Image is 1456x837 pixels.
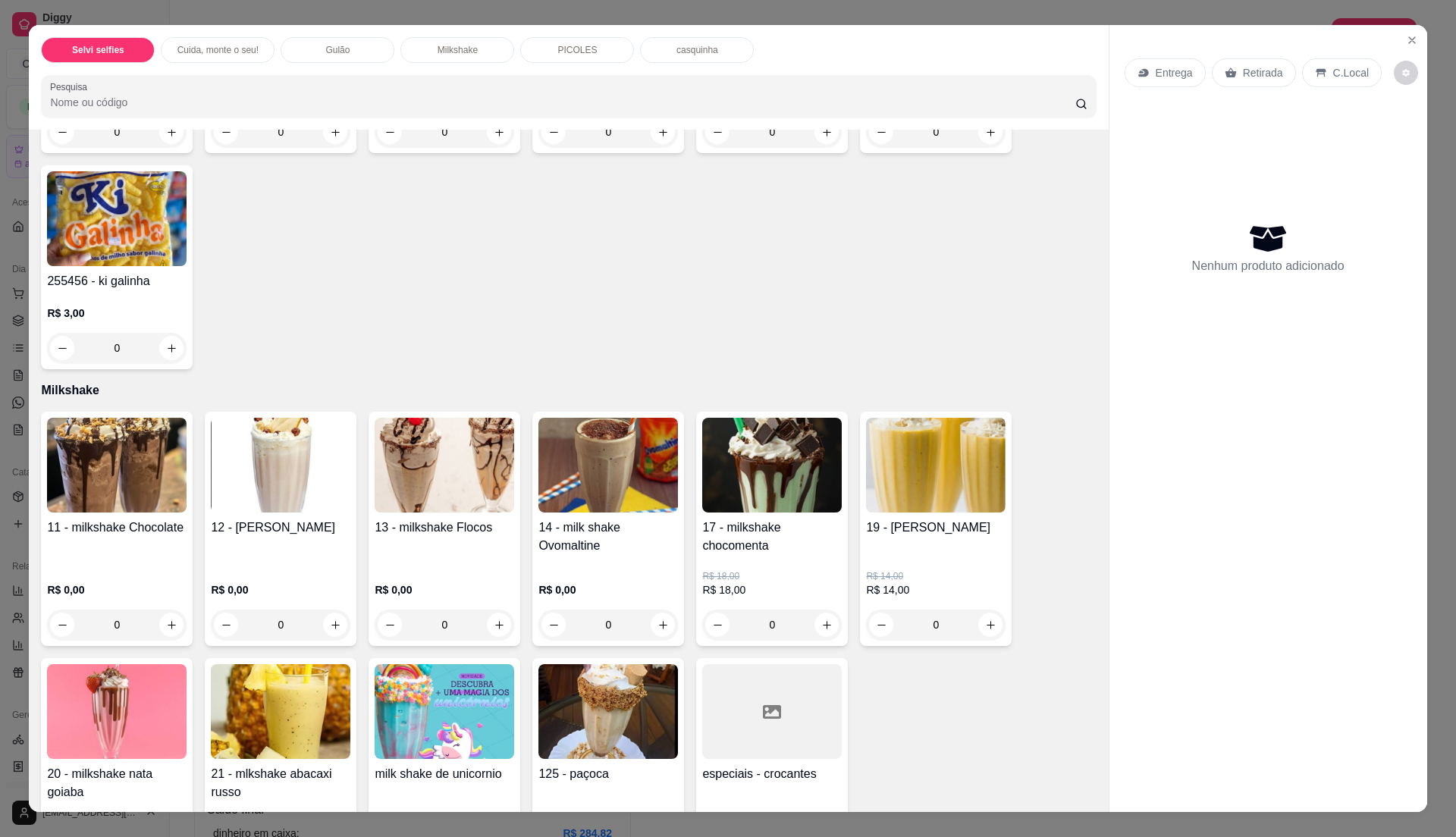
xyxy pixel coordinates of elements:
[1192,257,1345,275] p: Nenhum produto adicionado
[211,765,350,801] h4: 21 - mlkshake abacaxi russo
[487,120,511,144] button: increase-product-quantity
[47,418,187,513] img: product-image
[1400,28,1424,52] button: Close
[177,44,259,56] p: Cuida, monte o seu!
[438,44,478,56] p: Milkshake
[702,570,842,582] p: R$ 18,00
[214,120,238,144] button: decrease-product-quantity
[375,582,514,597] p: R$ 0,00
[50,80,93,93] label: Pesquisa
[538,582,678,597] p: R$ 0,00
[1333,65,1369,80] p: C.Local
[47,765,187,801] h4: 20 - milkshake nata goiaba
[211,582,350,597] p: R$ 0,00
[159,120,184,144] button: increase-product-quantity
[47,171,187,266] img: product-image
[375,765,514,783] h4: milk shake de unicornio
[375,519,514,537] h4: 13 - milkshake Flocos
[869,120,893,144] button: decrease-product-quantity
[1156,65,1193,80] p: Entrega
[866,418,1006,513] img: product-image
[211,664,350,759] img: product-image
[211,519,350,537] h4: 12 - [PERSON_NAME]
[866,570,1006,582] p: R$ 14,00
[538,765,678,783] h4: 125 - paçoca
[814,120,839,144] button: increase-product-quantity
[702,582,842,597] p: R$ 18,00
[323,120,347,144] button: increase-product-quantity
[651,120,675,144] button: increase-product-quantity
[47,306,187,321] p: R$ 3,00
[1394,61,1418,85] button: decrease-product-quantity
[50,95,1075,110] input: Pesquisa
[676,44,718,56] p: casquinha
[50,120,74,144] button: decrease-product-quantity
[866,582,1006,597] p: R$ 14,00
[325,44,350,56] p: Gulão
[702,418,842,513] img: product-image
[866,519,1006,537] h4: 19 - [PERSON_NAME]
[211,418,350,513] img: product-image
[1243,65,1283,80] p: Retirada
[41,381,1096,400] p: Milkshake
[538,418,678,513] img: product-image
[538,664,678,759] img: product-image
[47,664,187,759] img: product-image
[538,519,678,555] h4: 14 - milk shake Ovomaltine
[47,519,187,537] h4: 11 - milkshake Chocolate
[702,765,842,783] h4: especiais - crocantes
[541,120,566,144] button: decrease-product-quantity
[557,44,597,56] p: PICOLES
[375,664,514,759] img: product-image
[47,582,187,597] p: R$ 0,00
[702,519,842,555] h4: 17 - milkshake chocomenta
[378,120,402,144] button: decrease-product-quantity
[978,120,1003,144] button: increase-product-quantity
[159,336,184,360] button: increase-product-quantity
[47,272,187,290] h4: 255456 - ki galinha
[50,336,74,360] button: decrease-product-quantity
[72,44,124,56] p: Selvi selfies
[705,120,730,144] button: decrease-product-quantity
[375,418,514,513] img: product-image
